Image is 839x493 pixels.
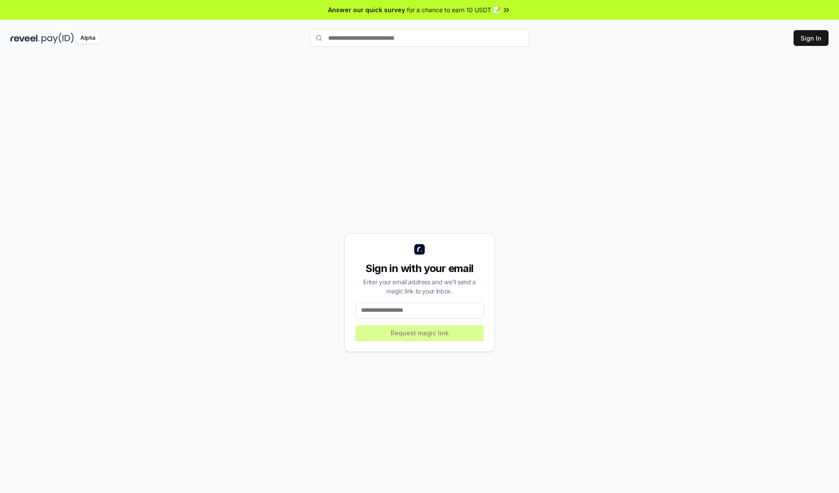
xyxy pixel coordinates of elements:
button: Sign In [794,30,829,46]
img: pay_id [42,33,74,44]
div: Sign in with your email [355,262,484,276]
div: Enter your email address and we’ll send a magic link to your inbox. [355,277,484,296]
img: reveel_dark [10,33,40,44]
span: for a chance to earn 10 USDT 📝 [407,5,500,14]
img: logo_small [414,244,425,255]
div: Alpha [76,33,100,44]
span: Answer our quick survey [328,5,405,14]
